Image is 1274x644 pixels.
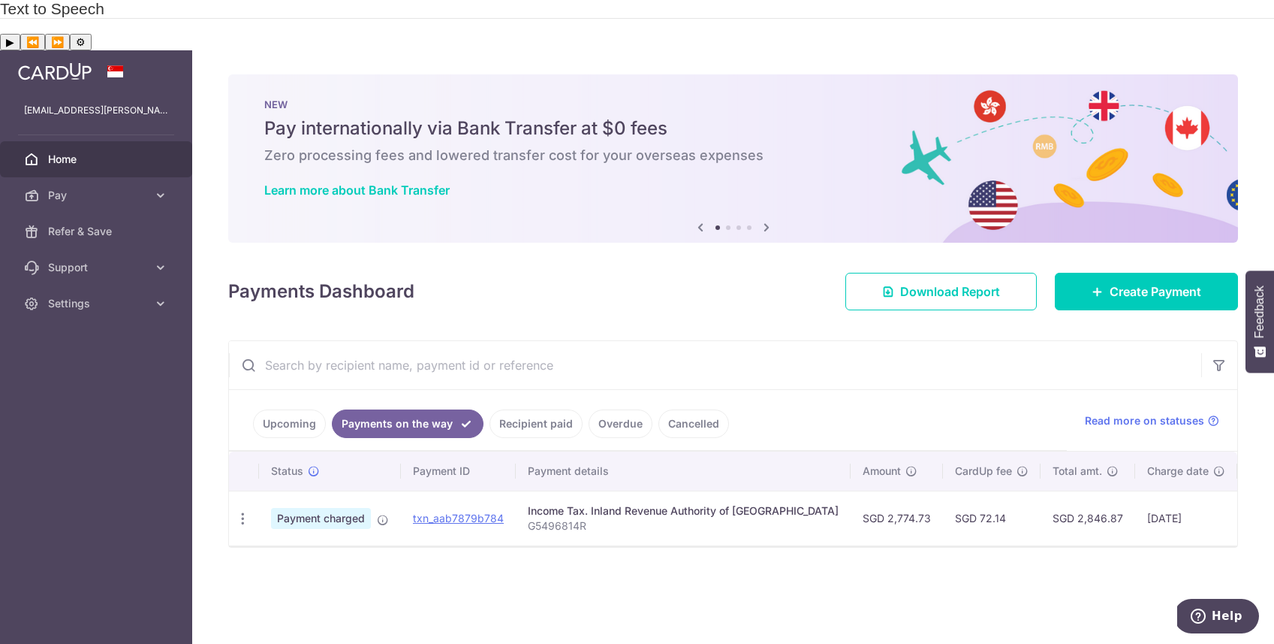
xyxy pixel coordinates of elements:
th: Payment details [516,452,851,491]
a: Read more on statuses [1085,413,1219,428]
a: Cancelled [658,410,729,438]
td: SGD 72.14 [943,491,1041,546]
a: Overdue [589,410,652,438]
span: Download Report [900,283,1000,301]
button: Feedback - Show survey [1245,271,1274,373]
p: G5496814R [528,519,839,534]
td: SGD 2,774.73 [851,491,943,546]
button: Forward [45,34,70,50]
th: Payment ID [401,452,516,491]
a: Download Report [845,273,1037,310]
td: SGD 2,846.87 [1041,491,1135,546]
a: txn_aab7879b784 [413,512,504,525]
td: [DATE] [1135,491,1237,546]
a: Upcoming [253,410,326,438]
h6: Zero processing fees and lowered transfer cost for your overseas expenses [264,147,1202,165]
span: Feedback [1253,286,1266,338]
span: Pay [48,188,147,203]
span: Support [48,260,147,275]
span: Charge date [1147,464,1209,479]
input: Search by recipient name, payment id or reference [229,341,1201,389]
button: Settings [70,34,92,50]
span: Create Payment [1110,283,1201,301]
span: Refer & Save [48,224,147,239]
span: Total amt. [1053,464,1102,479]
span: Status [271,464,303,479]
h5: Pay internationally via Bank Transfer at $0 fees [264,116,1202,141]
p: NEW [264,98,1202,110]
a: Learn more about Bank Transfer [264,183,450,198]
span: Read more on statuses [1085,413,1204,428]
iframe: Opens a widget where you can find more information [1177,599,1259,636]
a: Recipient paid [489,410,583,438]
a: Create Payment [1055,273,1238,310]
span: Settings [48,296,147,311]
img: CardUp [18,62,92,80]
span: Amount [863,464,901,479]
button: Previous [20,34,45,50]
span: Payment charged [271,508,371,529]
div: Income Tax. Inland Revenue Authority of [GEOGRAPHIC_DATA] [528,503,839,519]
a: Payments on the way [332,410,483,438]
h4: Payments Dashboard [228,278,414,305]
span: CardUp fee [955,464,1012,479]
p: [EMAIL_ADDRESS][PERSON_NAME][DOMAIN_NAME] [24,103,168,118]
span: Home [48,152,147,167]
img: Bank transfer banner [228,74,1238,243]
